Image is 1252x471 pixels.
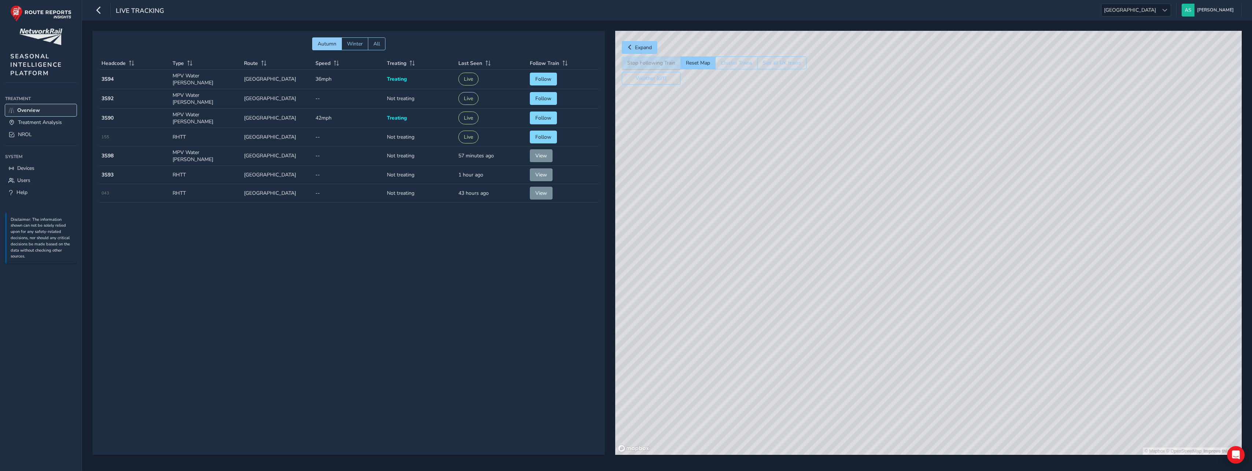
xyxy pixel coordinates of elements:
span: Headcode [101,60,126,67]
span: SEASONAL INTELLIGENCE PLATFORM [10,52,62,77]
div: Open Intercom Messenger [1227,446,1245,464]
a: Overview [5,104,77,116]
td: RHTT [170,166,241,184]
button: Cluster Trains [715,56,757,69]
span: Users [17,177,30,184]
span: Overview [17,107,40,114]
button: Follow [530,112,557,124]
td: -- [313,128,384,146]
td: MPV Water [PERSON_NAME] [170,109,241,128]
td: 42mph [313,109,384,128]
span: Help [16,189,27,196]
button: Live [458,112,479,124]
td: 36mph [313,70,384,89]
div: Treatment [5,93,77,104]
span: Follow [535,95,551,102]
span: 043 [101,190,109,196]
td: Not treating [384,166,456,184]
td: [GEOGRAPHIC_DATA] [241,70,313,89]
img: rr logo [10,5,71,22]
td: Not treating [384,146,456,166]
td: RHTT [170,184,241,202]
strong: 3S93 [101,171,114,178]
span: All [373,40,380,47]
td: -- [313,146,384,166]
button: Expand [622,41,657,54]
button: View [530,149,553,162]
button: Winter [341,37,368,50]
span: Last Seen [458,60,482,67]
a: Devices [5,162,77,174]
strong: 3S90 [101,114,114,121]
span: Devices [17,165,34,172]
span: Follow [535,76,551,83]
a: Treatment Analysis [5,116,77,128]
button: [PERSON_NAME] [1182,4,1236,17]
p: Disclaimer: The information shown can not be solely relied upon for any safety-related decisions,... [11,217,73,260]
button: Live [458,92,479,105]
td: RHTT [170,128,241,146]
td: -- [313,89,384,109]
a: Help [5,186,77,198]
button: Follow [530,131,557,143]
td: 57 minutes ago [456,146,527,166]
img: customer logo [19,29,62,45]
button: Live [458,73,479,85]
span: View [535,171,547,178]
span: Treatment Analysis [18,119,62,126]
span: Expand [635,44,652,51]
td: 1 hour ago [456,166,527,184]
span: 155 [101,134,109,140]
td: -- [313,184,384,202]
span: [PERSON_NAME] [1197,4,1234,17]
span: Treating [387,114,407,121]
td: [GEOGRAPHIC_DATA] [241,166,313,184]
span: View [535,190,547,197]
span: [GEOGRAPHIC_DATA] [1101,4,1159,16]
strong: 3S98 [101,152,114,159]
td: [GEOGRAPHIC_DATA] [241,146,313,166]
span: Follow Train [530,60,559,67]
td: Not treating [384,184,456,202]
td: -- [313,166,384,184]
div: System [5,151,77,162]
button: Weather (off) [622,72,680,85]
strong: 3S92 [101,95,114,102]
strong: 3S94 [101,76,114,83]
button: View [530,187,553,200]
span: Winter [347,40,363,47]
button: All [368,37,385,50]
span: NROL [18,131,32,138]
td: Not treating [384,128,456,146]
button: Follow [530,73,557,85]
img: diamond-layout [1182,4,1194,17]
span: Live Tracking [116,6,164,17]
span: Speed [315,60,330,67]
td: [GEOGRAPHIC_DATA] [241,184,313,202]
button: Reset Map [680,56,715,69]
span: Follow [535,134,551,140]
span: View [535,152,547,159]
button: Live [458,131,479,143]
span: Route [244,60,258,67]
span: Type [173,60,184,67]
span: Autumn [318,40,336,47]
td: Not treating [384,89,456,109]
button: View [530,168,553,181]
td: 43 hours ago [456,184,527,202]
button: Autumn [312,37,341,50]
td: MPV Water [PERSON_NAME] [170,70,241,89]
a: Users [5,174,77,186]
a: NROL [5,128,77,140]
td: [GEOGRAPHIC_DATA] [241,109,313,128]
span: Follow [535,114,551,121]
td: MPV Water [PERSON_NAME] [170,146,241,166]
button: Follow [530,92,557,105]
td: MPV Water [PERSON_NAME] [170,89,241,109]
td: [GEOGRAPHIC_DATA] [241,128,313,146]
button: See all UK trains [757,56,806,69]
span: Treating [387,60,406,67]
span: Treating [387,76,407,83]
td: [GEOGRAPHIC_DATA] [241,89,313,109]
